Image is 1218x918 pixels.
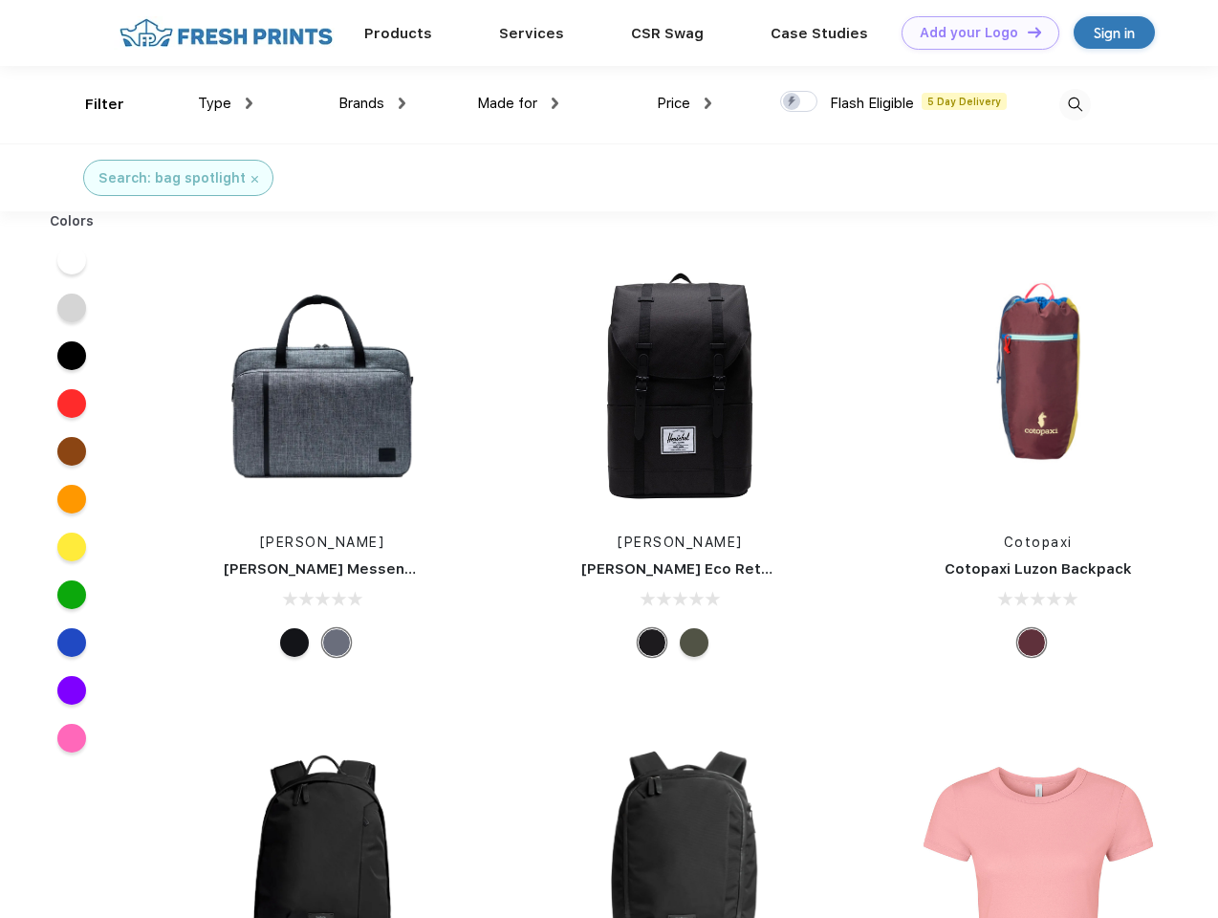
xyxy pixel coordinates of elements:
span: Type [198,95,231,112]
div: Colors [35,211,109,231]
img: dropdown.png [705,98,711,109]
a: Cotopaxi Luzon Backpack [945,560,1132,578]
div: Black [280,628,309,657]
div: Add your Logo [920,25,1018,41]
img: func=resize&h=266 [911,259,1165,514]
a: [PERSON_NAME] Messenger [224,560,430,578]
img: DT [1028,27,1041,37]
div: Search: bag spotlight [98,168,246,188]
div: Filter [85,94,124,116]
div: Raven Crosshatch [322,628,351,657]
a: [PERSON_NAME] [260,535,385,550]
span: Flash Eligible [830,95,914,112]
div: Black [638,628,666,657]
div: Surprise [1017,628,1046,657]
span: Made for [477,95,537,112]
img: func=resize&h=266 [195,259,449,514]
a: [PERSON_NAME] [618,535,743,550]
div: Sign in [1094,22,1135,44]
a: Cotopaxi [1004,535,1073,550]
img: desktop_search.svg [1059,89,1091,120]
img: filter_cancel.svg [251,176,258,183]
a: [PERSON_NAME] Eco Retreat 15" Computer Backpack [581,560,972,578]
span: Price [657,95,690,112]
div: Forest [680,628,708,657]
img: dropdown.png [552,98,558,109]
span: Brands [338,95,384,112]
a: Sign in [1074,16,1155,49]
img: fo%20logo%202.webp [114,16,338,50]
img: func=resize&h=266 [553,259,807,514]
img: dropdown.png [246,98,252,109]
span: 5 Day Delivery [922,93,1007,110]
img: dropdown.png [399,98,405,109]
a: Products [364,25,432,42]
